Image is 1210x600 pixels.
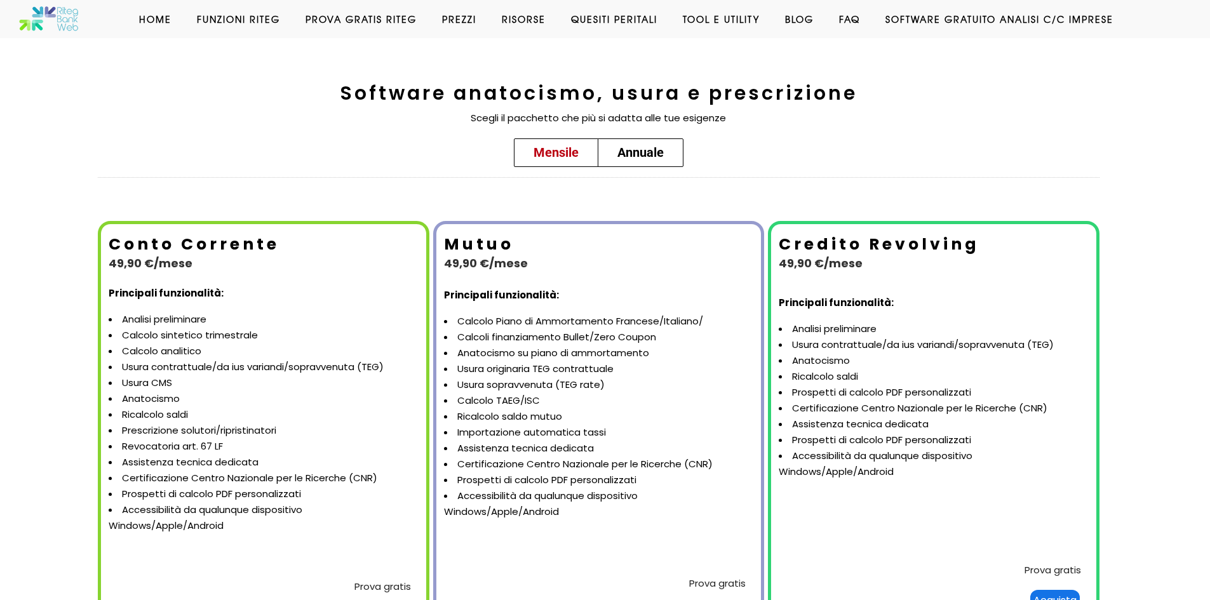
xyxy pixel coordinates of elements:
[826,13,873,25] a: Faq
[1025,563,1081,577] a: Prova gratis
[444,457,753,472] li: Certificazione Centro Nazionale per le Ricerche (CNR)
[444,488,753,520] li: Accessibilità da qualunque dispositivo Windows/Apple/Android
[109,328,418,343] li: Calcolo sintetico trimestrale
[558,13,670,25] a: Quesiti Peritali
[184,13,293,25] a: Funzioni Riteg
[126,13,184,25] a: Home
[670,13,772,25] a: Tool e Utility
[779,401,1088,417] li: Certificazione Centro Nazionale per le Ricerche (CNR)
[109,233,279,255] b: Conto Corrente
[109,423,418,439] li: Prescrizione solutori/ripristinatori
[354,580,411,593] a: Prova gratis
[779,321,1088,337] li: Analisi preliminare
[109,455,418,470] li: Assistenza tecnica dedicata
[444,441,753,457] li: Assistenza tecnica dedicata
[689,577,746,590] a: Prova gratis
[617,145,664,160] span: Annuale
[444,345,753,361] li: Anatocismo su piano di ammortamento
[444,314,753,330] li: Calcolo Piano di Ammortamento Francese/Italiano/
[293,13,429,25] a: Prova Gratis Riteg
[109,375,418,391] li: Usura CMS
[772,13,826,25] a: Blog
[429,13,489,25] a: Prezzi
[444,472,753,488] li: Prospetti di calcolo PDF personalizzati
[873,13,1126,25] a: Software GRATUITO analisi c/c imprese
[779,369,1088,385] li: Ricalcolo saldi
[779,448,1088,480] li: Accessibilità da qualunque dispositivo Windows/Apple/Android
[444,255,528,271] b: 49,90 €/mese
[109,439,418,455] li: Revocatoria art. 67 LF
[19,6,79,32] img: Software anatocismo e usura bancaria
[109,391,418,407] li: Anatocismo
[779,296,894,309] strong: Principali funzionalità:
[109,286,224,300] strong: Principali funzionalità:
[444,377,753,393] li: Usura sopravvenuta (TEG rate)
[109,470,418,486] li: Certificazione Centro Nazionale per le Ricerche (CNR)
[109,255,192,271] b: 49,90 €/mese
[444,330,753,345] li: Calcoli finanziamento Bullet/Zero Coupon
[779,337,1088,353] li: Usura contrattuale/da ius variandi/sopravvenuta (TEG)
[534,145,579,160] span: Mensile
[109,312,418,328] li: Analisi preliminare
[779,233,979,255] b: Credito Revolving
[779,417,1088,432] li: Assistenza tecnica dedicata
[779,353,1088,369] li: Anatocismo
[444,393,753,409] li: Calcolo TAEG/ISC
[266,76,932,110] h2: Software anatocismo, usura e prescrizione
[779,385,1088,401] li: Prospetti di calcolo PDF personalizzati
[444,361,753,377] li: Usura originaria TEG contrattuale
[489,13,558,25] a: Risorse
[109,343,418,359] li: Calcolo analitico
[109,486,418,502] li: Prospetti di calcolo PDF personalizzati
[444,409,753,425] li: Ricalcolo saldo mutuo
[444,425,753,441] li: Importazione automatica tassi
[109,407,418,423] li: Ricalcolo saldi
[444,233,514,255] b: Mutuo
[598,138,683,167] a: Annuale
[514,138,598,167] a: Mensile
[444,288,559,302] strong: Principali funzionalità:
[779,432,1088,448] li: Prospetti di calcolo PDF personalizzati
[266,110,932,126] p: Scegli il pacchetto che più si adatta alle tue esigenze
[109,359,418,375] li: Usura contrattuale/da ius variandi/sopravvenuta (TEG)
[779,255,863,271] b: 49,90 €/mese
[109,502,418,534] li: Accessibilità da qualunque dispositivo Windows/Apple/Android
